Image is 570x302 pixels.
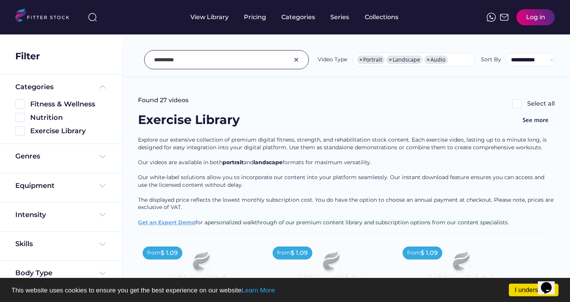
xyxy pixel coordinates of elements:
[427,57,430,62] span: ×
[512,99,521,108] img: Rectangle%205126.svg
[357,56,385,64] li: Portrait
[253,159,283,166] span: landscape
[98,181,107,190] img: Frame%20%284%29.svg
[365,13,398,21] div: Collections
[509,284,559,296] a: I understand!
[359,57,362,62] span: ×
[138,219,195,226] a: Get an Expert Demo
[30,113,107,122] div: Nutrition
[281,13,315,21] div: Categories
[15,50,40,63] div: Filter
[500,13,509,22] img: Frame%2051.svg
[291,249,308,257] div: $ 1.09
[138,136,548,151] span: Explore our extensive collection of premium digital fitness, strength, and rehabilitation stock c...
[147,249,161,257] div: from
[242,287,275,294] a: Learn More
[15,113,24,122] img: Rectangle%205126.svg
[526,13,545,21] div: Log in
[15,126,24,135] img: Rectangle%205126.svg
[98,82,107,91] img: Frame%20%285%29.svg
[15,181,55,191] div: Equipment
[190,13,229,21] div: View Library
[280,242,378,297] img: Frame%2079%20%281%29.svg
[318,56,347,64] div: Video Type
[15,210,46,220] div: Intensity
[330,13,349,21] div: Series
[98,240,107,249] img: Frame%20%284%29.svg
[15,100,24,109] img: Rectangle%205126.svg
[487,13,496,22] img: meteor-icons_whatsapp%20%281%29.svg
[389,57,392,62] span: ×
[30,100,107,109] div: Fitness & Wellness
[15,8,76,24] img: LOGO.svg
[150,242,248,297] img: Frame%2079%20%281%29.svg
[208,219,509,226] span: personalized walkthrough of our premium content library and subscription options from our content...
[244,159,253,166] span: and
[88,13,97,22] img: search-normal%203.svg
[222,159,244,166] span: portrait
[527,100,555,108] div: Select all
[15,152,40,161] div: Genres
[138,136,555,234] div: for a
[98,152,107,161] img: Frame%20%284%29.svg
[538,271,562,294] iframe: chat widget
[292,55,301,64] img: Group%201000002326.svg
[98,269,107,278] img: Frame%20%284%29.svg
[516,111,555,129] button: See more
[30,126,107,136] div: Exercise Library
[138,111,240,129] div: Exercise Library
[407,249,421,257] div: from
[138,174,546,188] span: Our white-label solutions allow you to incorporate our content into your platform seamlessly. Our...
[244,13,266,21] div: Pricing
[161,249,178,257] div: $ 1.09
[283,159,371,166] span: formats for maximum versatility.
[138,196,555,211] span: The displayed price reflects the lowest monthly subscription cost. You do have the option to choo...
[424,56,448,64] li: Audio
[386,56,422,64] li: Landscape
[11,287,559,294] p: This website uses cookies to ensure you get the best experience on our website
[15,82,54,92] div: Categories
[98,210,107,219] img: Frame%20%284%29.svg
[281,4,291,11] div: fvck
[410,242,508,297] img: Frame%2079%20%281%29.svg
[277,249,291,257] div: from
[15,239,34,249] div: Skills
[421,249,438,257] div: $ 1.09
[138,96,188,104] div: Found 27 videos
[138,159,222,166] span: Our videos are available in both
[481,56,501,64] div: Sort By
[15,268,52,278] div: Body Type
